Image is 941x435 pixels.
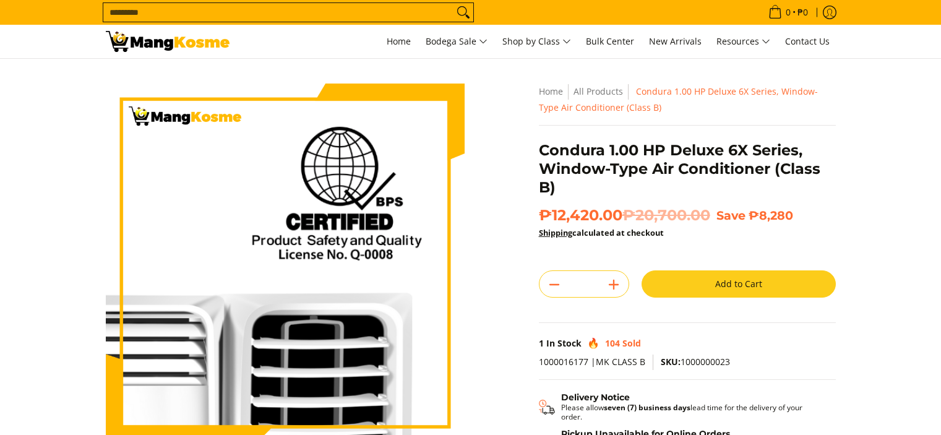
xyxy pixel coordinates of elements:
span: ₱8,280 [749,208,793,223]
span: Condura 1.00 HP Deluxe 6X Series, Window-Type Air Conditioner (Class B) [539,85,818,113]
span: 1 [539,337,544,349]
button: Add to Cart [642,270,836,298]
nav: Main Menu [242,25,836,58]
strong: seven (7) business days [604,402,690,413]
h1: Condura 1.00 HP Deluxe 6X Series, Window-Type Air Conditioner (Class B) [539,141,836,197]
nav: Breadcrumbs [539,84,836,116]
a: Home [539,85,563,97]
span: In Stock [546,337,582,349]
span: 1000016177 |MK CLASS B [539,356,645,368]
a: Home [380,25,417,58]
button: Search [453,3,473,22]
strong: Delivery Notice [561,392,630,403]
button: Shipping & Delivery [539,392,823,422]
a: Shop by Class [496,25,577,58]
a: New Arrivals [643,25,708,58]
span: • [765,6,812,19]
p: Please allow lead time for the delivery of your order. [561,403,823,421]
a: All Products [574,85,623,97]
a: Contact Us [779,25,836,58]
span: Resources [716,34,770,50]
button: Subtract [539,275,569,295]
span: SKU: [661,356,681,368]
span: Sold [622,337,641,349]
span: Save [716,208,745,223]
del: ₱20,700.00 [622,206,710,225]
a: Bulk Center [580,25,640,58]
a: Resources [710,25,776,58]
button: Add [599,275,629,295]
a: Shipping [539,227,572,238]
strong: calculated at checkout [539,227,664,238]
span: New Arrivals [649,35,702,47]
span: Bulk Center [586,35,634,47]
span: Contact Us [785,35,830,47]
a: Bodega Sale [419,25,494,58]
span: ₱0 [796,8,810,17]
span: ₱12,420.00 [539,206,710,225]
span: Bodega Sale [426,34,488,50]
span: 1000000023 [661,356,730,368]
img: Condura Window-Type Aircon: 6X Series 1.00 HP - Class B l Mang Kosme [106,31,230,52]
span: 104 [605,337,620,349]
span: Shop by Class [502,34,571,50]
span: Home [387,35,411,47]
span: 0 [784,8,793,17]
